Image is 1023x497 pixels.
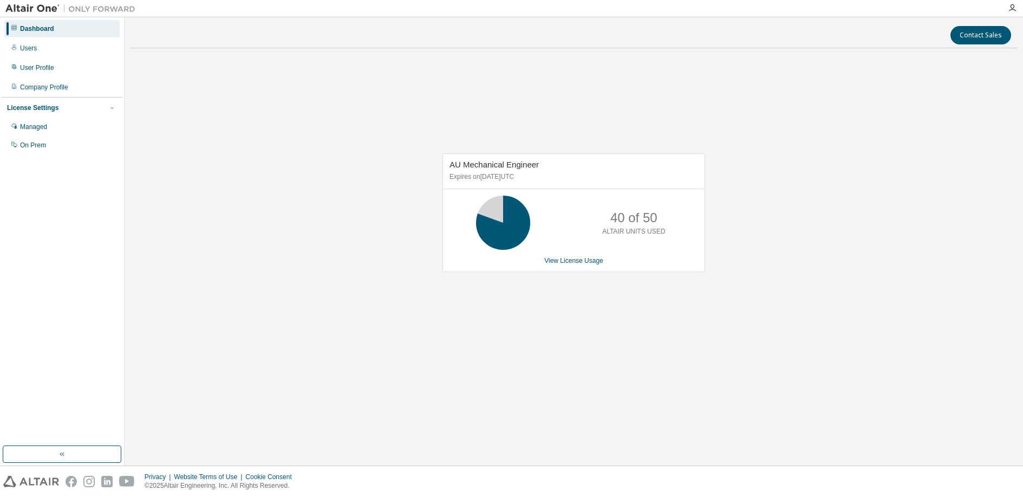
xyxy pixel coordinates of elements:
p: ALTAIR UNITS USED [602,227,665,236]
div: On Prem [20,141,46,150]
img: altair_logo.svg [3,476,59,487]
div: Managed [20,122,47,131]
img: youtube.svg [119,476,135,487]
a: View License Usage [544,257,603,264]
img: linkedin.svg [101,476,113,487]
img: Altair One [5,3,141,14]
div: Dashboard [20,24,54,33]
div: Company Profile [20,83,68,92]
img: instagram.svg [83,476,95,487]
div: Cookie Consent [245,473,298,481]
div: User Profile [20,63,54,72]
img: facebook.svg [66,476,77,487]
button: Contact Sales [950,26,1011,44]
p: Expires on [DATE] UTC [449,172,695,182]
div: Users [20,44,37,53]
p: © 2025 Altair Engineering, Inc. All Rights Reserved. [145,481,298,490]
span: AU Mechanical Engineer [449,160,539,169]
div: Website Terms of Use [174,473,245,481]
div: Privacy [145,473,174,481]
div: License Settings [7,104,58,112]
p: 40 of 50 [610,209,657,227]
